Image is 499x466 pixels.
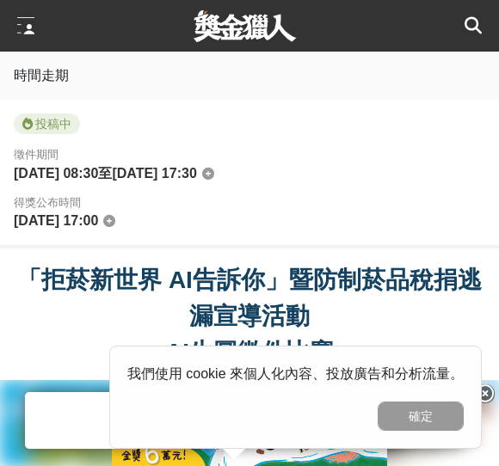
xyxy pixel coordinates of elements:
span: 得獎公布時間 [14,194,485,212]
span: [DATE] 17:30 [112,166,196,181]
span: 徵件期間 [14,148,59,161]
span: 至 [98,166,112,181]
span: [DATE] 08:30 [14,166,98,181]
button: 確定 [378,402,464,431]
span: [DATE] 17:00 [14,213,98,228]
span: 投稿中 [14,113,80,134]
span: 我們使用 cookie 來個人化內容、投放廣告和分析流量。 [127,366,464,381]
strong: AI生圖徵件比賽 [165,339,334,365]
strong: 「拒菸新世界 AI告訴你」暨防制菸品稅捐逃漏宣導活動 [17,267,482,329]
